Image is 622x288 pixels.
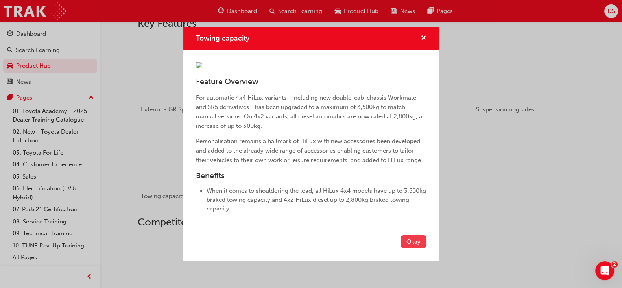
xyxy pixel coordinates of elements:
span: Personalisation remains a hallmark of HiLux with new accessories been developed and added to the ... [196,138,423,164]
h3: Feature Overview [196,77,426,86]
button: cross-icon [421,33,426,43]
img: bfb779fe-d372-4e2f-bdc8-a32a97ca04f3.jpg [196,62,202,68]
span: 2 [611,261,618,268]
h3: Benefits [196,171,426,180]
span: For automatic 4x4 HiLux variants - including new double-cab-chassis Workmate and SR5 derivatives ... [196,94,427,129]
button: Okay [401,235,426,248]
span: cross-icon [421,35,426,42]
iframe: Intercom live chat [595,261,614,280]
span: Towing capacity [196,34,249,42]
li: When it comes to shouldering the load, all HiLux 4x4 models have up to 3,500kg braked towing capa... [207,186,426,213]
div: Towing capacity [183,27,439,260]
